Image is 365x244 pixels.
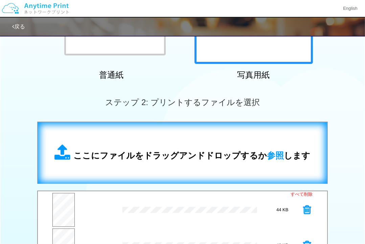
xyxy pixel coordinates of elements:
span: ここにファイルをドラッグアンドドロップするか します [74,151,311,160]
h2: 写真用紙 [195,71,313,79]
h2: 普通紙 [52,71,171,79]
a: 戻る [12,24,25,29]
span: 参照 [267,151,284,160]
a: すべて削除 [291,191,313,198]
div: 44 KB [262,207,303,213]
span: ステップ 2: プリントするファイルを選択 [105,98,259,107]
